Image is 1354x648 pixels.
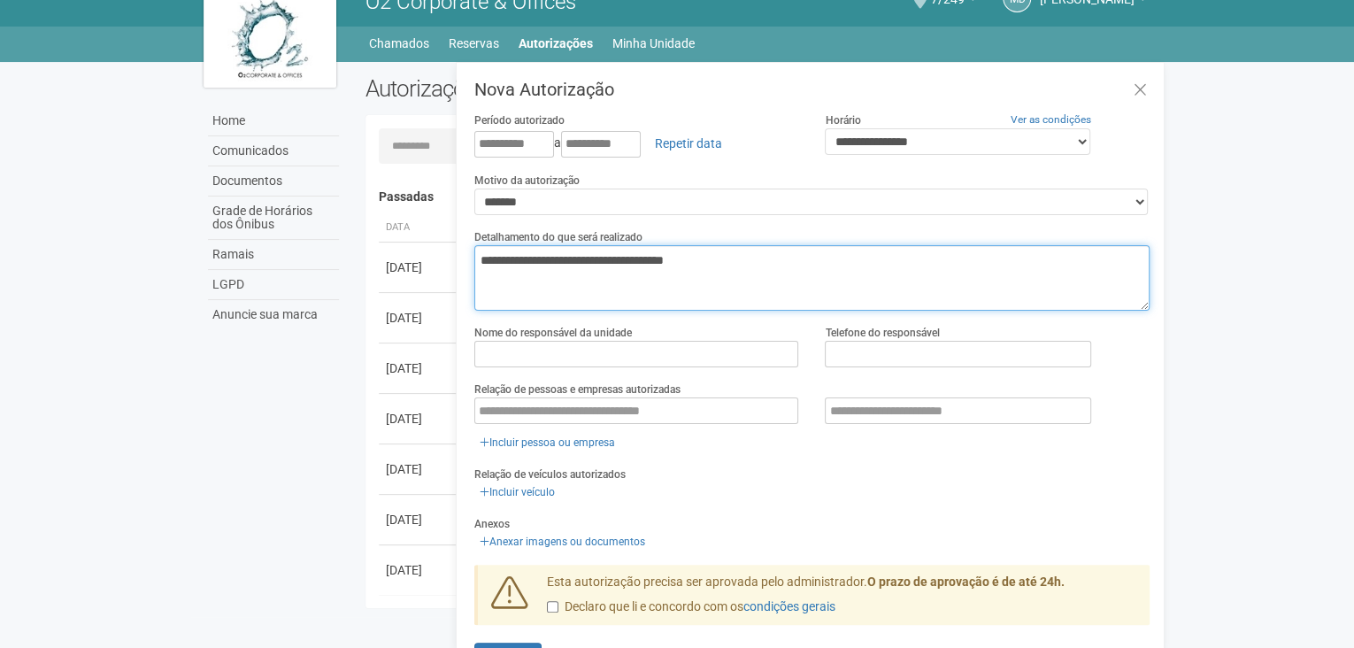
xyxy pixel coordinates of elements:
label: Declaro que li e concordo com os [547,598,835,616]
a: Ver as condições [1011,113,1091,126]
label: Telefone do responsável [825,325,939,341]
label: Anexos [474,516,510,532]
label: Nome do responsável da unidade [474,325,632,341]
div: [DATE] [386,410,451,428]
div: Esta autorização precisa ser aprovada pelo administrador. [534,574,1150,625]
h3: Nova Autorização [474,81,1150,98]
a: Incluir pessoa ou empresa [474,433,620,452]
a: Autorizações [519,31,593,56]
label: Relação de veículos autorizados [474,467,626,482]
label: Relação de pessoas e empresas autorizadas [474,382,681,397]
div: [DATE] [386,511,451,528]
th: Data [379,213,458,243]
h2: Autorizações [365,75,744,102]
a: Comunicados [208,136,339,166]
a: condições gerais [743,599,835,613]
div: [DATE] [386,359,451,377]
div: [DATE] [386,460,451,478]
a: Documentos [208,166,339,197]
a: Ramais [208,240,339,270]
a: LGPD [208,270,339,300]
h4: Passadas [379,190,1137,204]
a: Anexar imagens ou documentos [474,532,650,552]
label: Horário [825,112,860,128]
div: [DATE] [386,309,451,327]
a: Chamados [369,31,429,56]
a: Home [208,106,339,136]
label: Período autorizado [474,112,565,128]
a: Reservas [449,31,499,56]
label: Motivo da autorização [474,173,580,189]
label: Detalhamento do que será realizado [474,229,642,245]
div: a [474,128,799,158]
a: Repetir data [643,128,734,158]
a: Minha Unidade [612,31,695,56]
a: Grade de Horários dos Ônibus [208,197,339,240]
input: Declaro que li e concordo com oscondições gerais [547,601,558,613]
div: [DATE] [386,561,451,579]
div: [DATE] [386,258,451,276]
strong: O prazo de aprovação é de até 24h. [867,575,1065,589]
a: Anuncie sua marca [208,300,339,329]
a: Incluir veículo [474,482,560,502]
